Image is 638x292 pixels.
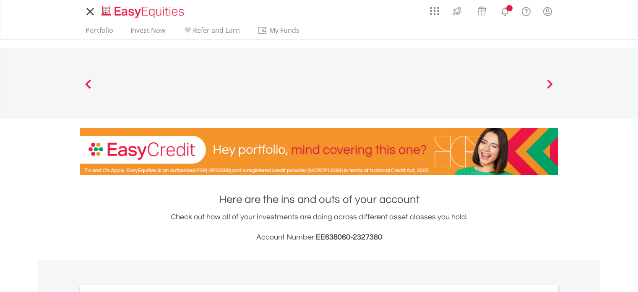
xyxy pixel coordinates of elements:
span: Refer and Earn [193,26,240,35]
a: Notifications [494,2,516,19]
div: Check out how all of your investments are doing across different asset classes you hold. [80,211,558,243]
span: EE638060-2327380 [316,233,382,241]
img: vouchers-v2.svg [475,4,489,18]
a: Invest Now [127,26,169,39]
h3: Account Number: [80,231,558,243]
a: FAQ's and Support [516,2,537,19]
h1: Here are the ins and outs of your account [80,192,558,207]
img: thrive-v2.svg [450,4,464,18]
a: AppsGrid [424,2,445,16]
a: Home page [98,2,187,19]
img: grid-menu-icon.svg [430,6,439,16]
span: My Funds [257,25,312,36]
a: Refer and Earn [179,26,243,39]
img: EasyEquities_Logo.png [100,5,187,19]
a: My Profile [537,2,558,21]
img: EasyCredit Promotion Banner [80,128,558,175]
a: Portfolio [82,26,117,39]
a: Vouchers [469,2,494,18]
